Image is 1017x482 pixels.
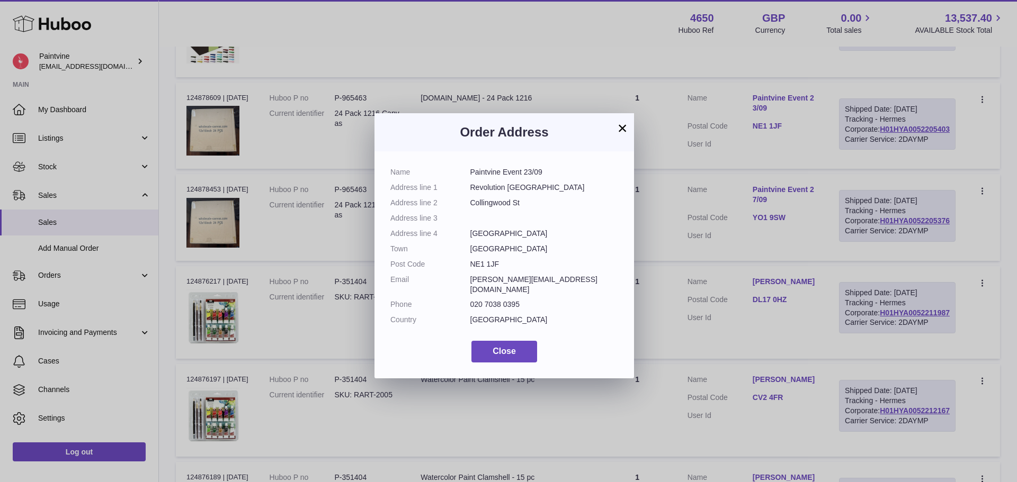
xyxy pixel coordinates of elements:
[470,183,619,193] dd: Revolution [GEOGRAPHIC_DATA]
[470,244,619,254] dd: [GEOGRAPHIC_DATA]
[470,229,619,239] dd: [GEOGRAPHIC_DATA]
[390,167,470,177] dt: Name
[470,275,619,295] dd: [PERSON_NAME][EMAIL_ADDRESS][DOMAIN_NAME]
[470,315,619,325] dd: [GEOGRAPHIC_DATA]
[390,213,470,223] dt: Address line 3
[493,347,516,356] span: Close
[390,183,470,193] dt: Address line 1
[390,259,470,269] dt: Post Code
[390,244,470,254] dt: Town
[390,229,470,239] dt: Address line 4
[471,341,537,362] button: Close
[390,198,470,208] dt: Address line 2
[470,259,619,269] dd: NE1 1JF
[470,167,619,177] dd: Paintvine Event 23/09
[470,198,619,208] dd: Collingwood St
[390,275,470,295] dt: Email
[390,124,618,141] h3: Order Address
[390,315,470,325] dt: Country
[470,299,619,310] dd: 020 7038 0395
[390,299,470,310] dt: Phone
[616,122,629,134] button: ×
